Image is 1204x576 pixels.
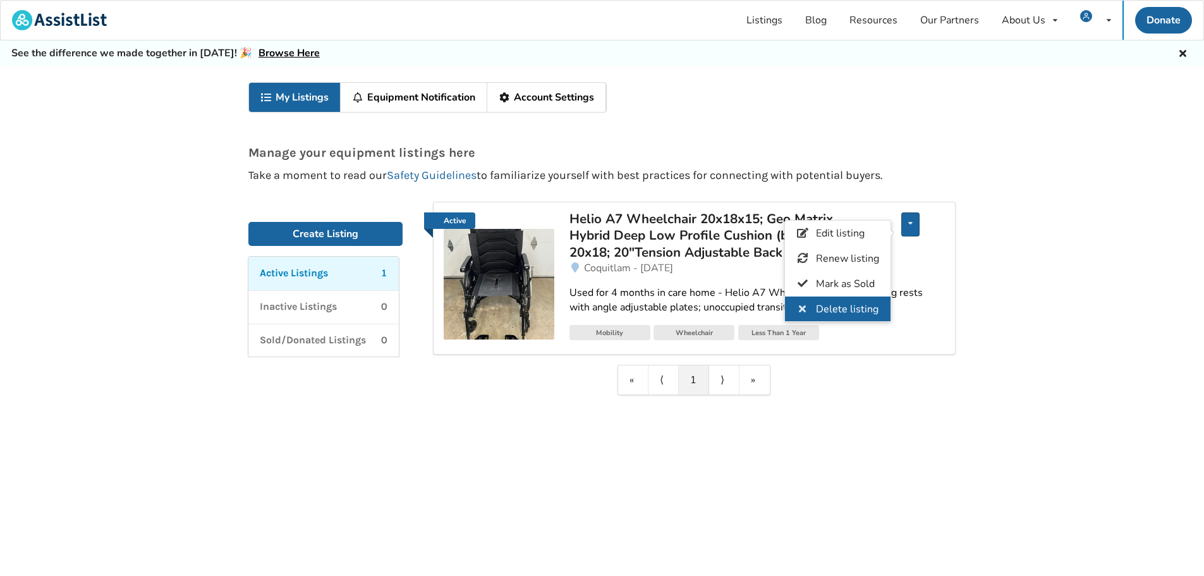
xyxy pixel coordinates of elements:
[487,83,606,112] a: Account Settings
[654,325,734,340] div: Wheelchair
[735,1,794,40] a: Listings
[569,325,945,344] a: MobilityWheelchairLess Than 1 Year
[739,365,770,395] a: Last item
[381,300,387,314] p: 0
[1002,15,1045,25] div: About Us
[816,277,875,291] span: Mark as Sold
[381,333,387,348] p: 0
[569,276,945,325] a: Used for 4 months in care home - Helio A7 Wheelchair, swing away leg rests with angle adjustable ...
[569,212,865,260] a: Helio A7 Wheelchair 20x18x15; Geo Matrix Hybrid Deep Low Profile Cushion (brand new) 20x18; 20"Te...
[260,300,337,314] p: Inactive Listings
[816,226,865,240] span: Edit listing
[909,1,990,40] a: Our Partners
[258,46,320,60] a: Browse Here
[424,212,475,229] a: Active
[738,325,819,340] div: Less Than 1 Year
[794,1,838,40] a: Blog
[249,83,341,112] a: My Listings
[1080,10,1092,22] img: user icon
[648,365,679,395] a: Previous item
[709,365,739,395] a: Next item
[248,222,403,246] a: Create Listing
[11,47,320,60] h5: See the difference we made together in [DATE]! 🎉
[387,168,477,182] a: Safety Guidelines
[444,229,554,340] img: mobility-helio a7 wheelchair 20x18x15; geo matrix hybrid deep low profile cushion (brand new) 20x...
[1135,7,1192,34] a: Donate
[260,333,366,348] p: Sold/Donated Listings
[260,266,328,281] p: Active Listings
[816,302,879,316] span: Delete listing
[381,266,387,281] p: 1
[816,252,879,266] span: Renew listing
[569,325,650,340] div: Mobility
[444,212,554,340] a: Active
[248,146,956,159] p: Manage your equipment listings here
[569,260,945,276] a: Coquitlam - [DATE]
[12,10,107,30] img: assistlist-logo
[838,1,909,40] a: Resources
[584,261,673,275] span: Coquitlam - [DATE]
[618,365,648,395] a: First item
[341,83,487,112] a: Equipment Notification
[248,169,956,181] p: Take a moment to read our to familiarize yourself with best practices for connecting with potenti...
[569,211,865,260] div: Helio A7 Wheelchair 20x18x15; Geo Matrix Hybrid Deep Low Profile Cushion (brand new) 20x18; 20"Te...
[617,365,770,395] div: Pagination Navigation
[679,365,709,395] a: 1
[569,286,945,315] div: Used for 4 months in care home - Helio A7 Wheelchair, swing away leg rests with angle adjustable ...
